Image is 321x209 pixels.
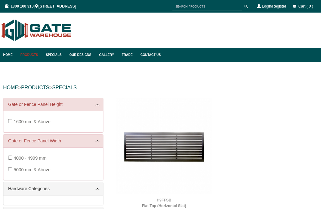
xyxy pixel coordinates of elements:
span: 5000 mm & Above [13,167,50,172]
a: Login/Register [262,4,286,8]
span: 1600 mm & Above [13,119,50,124]
input: SEARCH PRODUCTS [172,3,242,10]
span: | [STREET_ADDRESS] [5,4,76,8]
a: Our Designs [66,48,96,62]
a: Hardware Categories [8,185,98,192]
img: H9FFSB - Flat Top (Horizontal Slat) - Single Aluminium Driveway Gate - Single Sliding Gate - Matt... [116,98,212,194]
a: Gate or Fence Panel Height [8,101,98,108]
a: 1300 100 310 [11,4,34,8]
a: Contact Us [137,48,161,62]
div: > > [3,78,318,98]
a: Home [3,48,17,62]
a: PRODUCTS [21,85,49,90]
a: Gallery [96,48,118,62]
a: SPECIALS [52,85,76,90]
a: Specials [43,48,66,62]
a: HOME [3,85,18,90]
a: Trade [119,48,137,62]
a: Products [17,48,43,62]
a: Gate or Fence Panel Width [8,138,98,144]
span: 4000 - 4999 mm [13,156,46,161]
span: Cart ( 0 ) [298,4,313,8]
